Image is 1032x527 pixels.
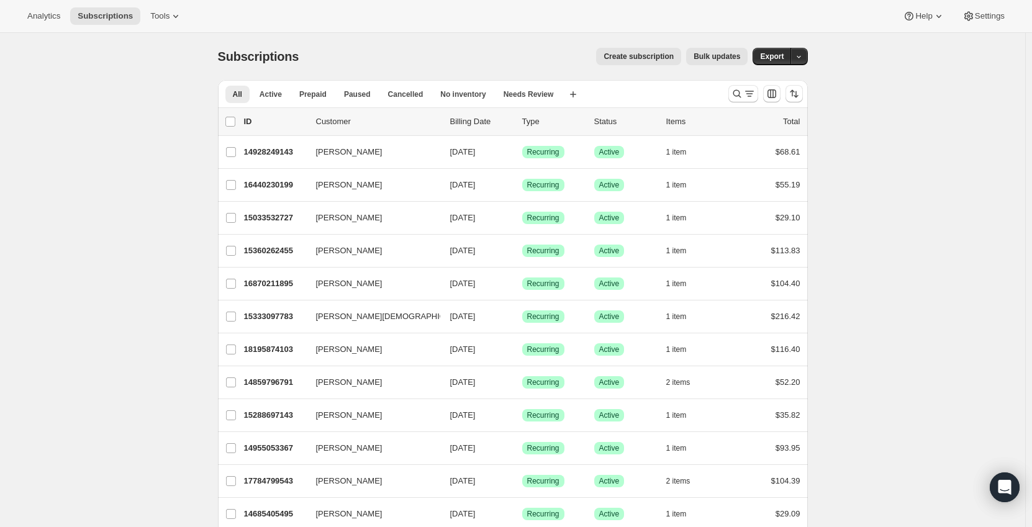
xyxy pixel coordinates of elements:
[244,442,306,454] p: 14955053367
[666,509,687,519] span: 1 item
[316,343,382,356] span: [PERSON_NAME]
[527,246,559,256] span: Recurring
[666,308,700,325] button: 1 item
[666,472,704,490] button: 2 items
[527,476,559,486] span: Recurring
[244,376,306,389] p: 14859796791
[309,372,433,392] button: [PERSON_NAME]
[599,443,620,453] span: Active
[244,475,306,487] p: 17784799543
[895,7,952,25] button: Help
[728,85,758,102] button: Search and filter results
[244,143,800,161] div: 14928249143[PERSON_NAME][DATE]SuccessRecurringSuccessActive1 item$68.61
[150,11,170,21] span: Tools
[450,443,476,453] span: [DATE]
[771,312,800,321] span: $216.42
[344,89,371,99] span: Paused
[450,115,512,128] p: Billing Date
[244,242,800,259] div: 15360262455[PERSON_NAME][DATE]SuccessRecurringSuccessActive1 item$113.83
[527,180,559,190] span: Recurring
[309,274,433,294] button: [PERSON_NAME]
[309,175,433,195] button: [PERSON_NAME]
[666,275,700,292] button: 1 item
[666,115,728,128] div: Items
[527,410,559,420] span: Recurring
[316,409,382,421] span: [PERSON_NAME]
[522,115,584,128] div: Type
[666,279,687,289] span: 1 item
[244,409,306,421] p: 15288697143
[316,245,382,257] span: [PERSON_NAME]
[309,504,433,524] button: [PERSON_NAME]
[309,142,433,162] button: [PERSON_NAME]
[450,377,476,387] span: [DATE]
[316,212,382,224] span: [PERSON_NAME]
[450,410,476,420] span: [DATE]
[450,509,476,518] span: [DATE]
[244,374,800,391] div: 14859796791[PERSON_NAME][DATE]SuccessRecurringSuccessActive2 items$52.20
[776,410,800,420] span: $35.82
[776,213,800,222] span: $29.10
[309,405,433,425] button: [PERSON_NAME]
[316,376,382,389] span: [PERSON_NAME]
[143,7,189,25] button: Tools
[316,475,382,487] span: [PERSON_NAME]
[527,509,559,519] span: Recurring
[527,312,559,322] span: Recurring
[666,443,687,453] span: 1 item
[990,472,1020,502] div: Open Intercom Messenger
[666,407,700,424] button: 1 item
[244,505,800,523] div: 14685405495[PERSON_NAME][DATE]SuccessRecurringSuccessActive1 item$29.09
[244,343,306,356] p: 18195874103
[666,180,687,190] span: 1 item
[20,7,68,25] button: Analytics
[233,89,242,99] span: All
[244,508,306,520] p: 14685405495
[563,86,583,103] button: Create new view
[450,246,476,255] span: [DATE]
[440,89,486,99] span: No inventory
[686,48,748,65] button: Bulk updates
[244,209,800,227] div: 15033532727[PERSON_NAME][DATE]SuccessRecurringSuccessActive1 item$29.10
[527,213,559,223] span: Recurring
[604,52,674,61] span: Create subscription
[666,341,700,358] button: 1 item
[70,7,140,25] button: Subscriptions
[915,11,932,21] span: Help
[599,312,620,322] span: Active
[316,442,382,454] span: [PERSON_NAME]
[309,208,433,228] button: [PERSON_NAME]
[316,146,382,158] span: [PERSON_NAME]
[316,179,382,191] span: [PERSON_NAME]
[666,242,700,259] button: 1 item
[450,180,476,189] span: [DATE]
[309,471,433,491] button: [PERSON_NAME]
[244,341,800,358] div: 18195874103[PERSON_NAME][DATE]SuccessRecurringSuccessActive1 item$116.40
[776,377,800,387] span: $52.20
[309,307,433,327] button: [PERSON_NAME][DEMOGRAPHIC_DATA]
[666,345,687,354] span: 1 item
[955,7,1012,25] button: Settings
[666,505,700,523] button: 1 item
[666,377,690,387] span: 2 items
[244,277,306,290] p: 16870211895
[771,345,800,354] span: $116.40
[218,50,299,63] span: Subscriptions
[599,377,620,387] span: Active
[527,377,559,387] span: Recurring
[450,345,476,354] span: [DATE]
[450,312,476,321] span: [DATE]
[27,11,60,21] span: Analytics
[666,476,690,486] span: 2 items
[666,246,687,256] span: 1 item
[594,115,656,128] p: Status
[694,52,740,61] span: Bulk updates
[450,476,476,485] span: [DATE]
[666,410,687,420] span: 1 item
[666,143,700,161] button: 1 item
[763,85,781,102] button: Customize table column order and visibility
[244,472,800,490] div: 17784799543[PERSON_NAME][DATE]SuccessRecurringSuccessActive2 items$104.39
[599,213,620,223] span: Active
[309,438,433,458] button: [PERSON_NAME]
[596,48,681,65] button: Create subscription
